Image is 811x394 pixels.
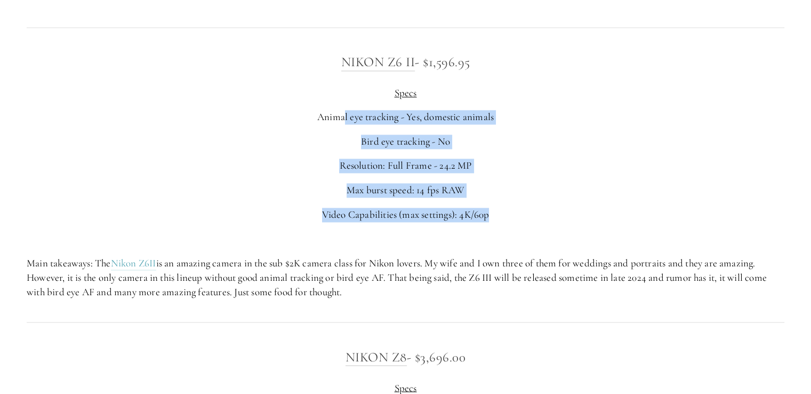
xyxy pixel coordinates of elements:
[346,349,407,366] a: Nikon Z8
[27,159,784,173] p: Resolution: Full Frame - 24.2 MP
[27,110,784,124] p: Animal eye tracking - Yes, domestic animals
[395,86,417,99] span: Specs
[341,54,415,71] a: Nikon Z6 II
[27,208,784,222] p: Video Capabilities (max settings): 4K/60p
[27,51,784,73] h3: - $1,596.95
[395,381,417,393] span: Specs
[27,346,784,367] h3: - $3,696.00
[27,135,784,149] p: Bird eye tracking - No
[27,183,784,198] p: Max burst speed: 14 fps RAW
[27,256,784,299] p: Main takeaways: The is an amazing camera in the sub $2K camera class for Nikon lovers. My wife an...
[111,257,156,270] a: Nikon Z6II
